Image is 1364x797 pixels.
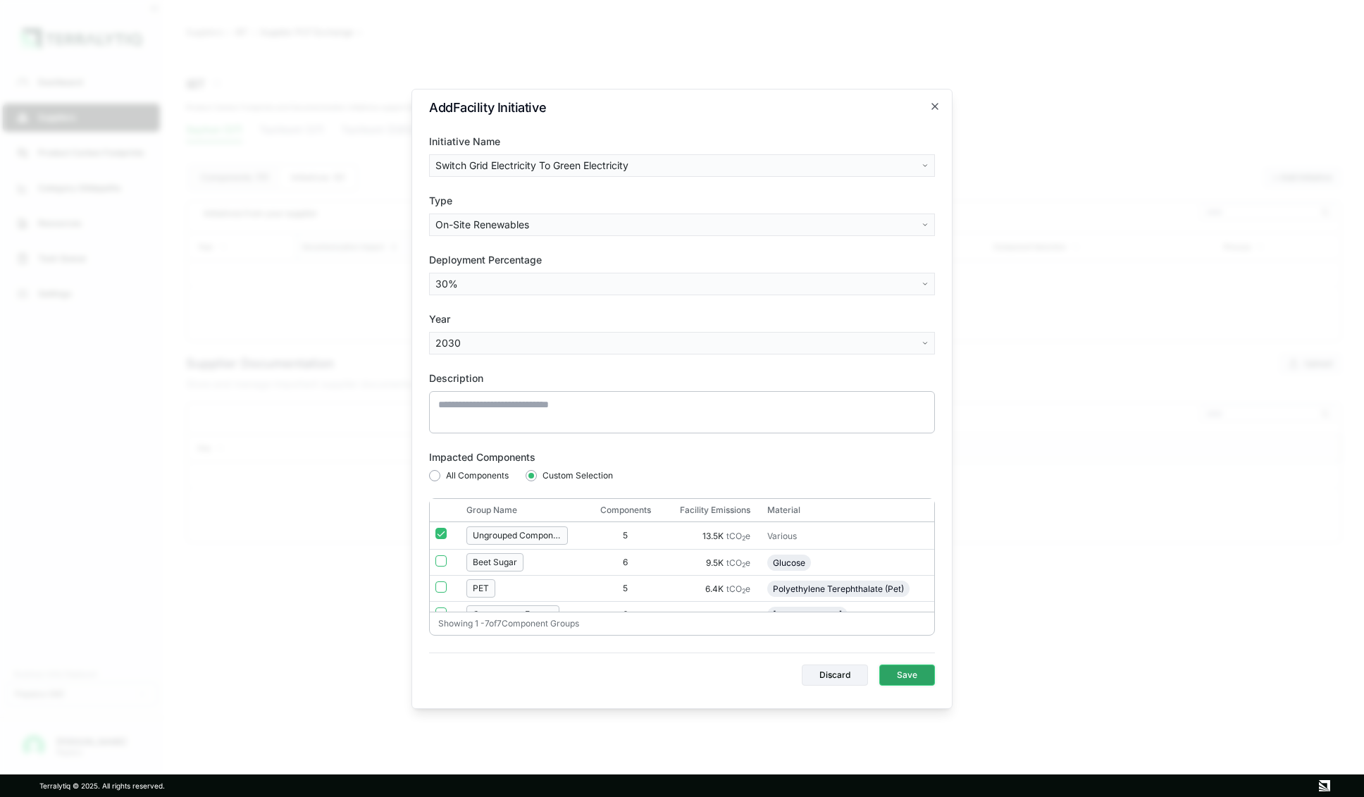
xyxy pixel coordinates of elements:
[588,549,663,575] td: 6
[435,277,458,291] span: 30%
[802,665,868,686] button: Discard
[588,575,663,601] td: 5
[742,534,745,542] sub: 2
[706,557,724,568] span: 9.5K
[429,450,935,464] label: Impacted Components
[473,557,517,568] div: Beet Sugar
[588,601,663,627] td: 6
[588,499,663,522] th: Components
[542,470,613,481] span: Custom Selection
[726,531,750,541] span: tCO e
[429,194,935,208] label: Type
[726,557,750,568] span: tCO e
[742,587,745,595] sub: 2
[879,665,935,686] button: Save
[429,332,935,354] button: 2030
[429,214,935,236] button: On-Site Renewables
[429,98,935,118] h2: Add Facility Initiative
[429,273,935,295] button: 30%
[767,607,848,623] span: [MEDICAL_DATA]
[429,312,935,326] label: Year
[663,499,759,522] th: Facility Emissions
[742,561,745,569] sub: 2
[429,135,935,149] label: Initiative Name
[435,218,529,232] span: On-Site Renewables
[429,371,935,385] label: Description
[705,583,724,594] span: 6.4K
[429,253,935,267] label: Deployment Percentage
[767,555,811,571] span: Glucose
[435,336,461,350] span: 2030
[767,531,797,541] span: Various
[473,609,553,620] div: Concentrate Europe
[435,159,628,173] span: Switch Grid Electricity To Green Electricity
[473,583,489,594] div: PET
[429,154,935,177] button: Switch Grid Electricity To Green Electricity
[473,530,562,541] div: Ungrouped Components
[702,531,724,541] span: 13.5K
[767,581,910,597] span: Polyethylene Terephthalate (Pet)
[726,610,750,620] span: tCO e
[446,470,509,481] span: All Components
[759,499,934,522] th: Material
[706,610,724,620] span: 2.5K
[588,521,663,549] td: 5
[458,499,588,522] th: Group Name
[438,618,579,629] span: Showing 1 - 7 of 7 Component Groups
[726,583,750,594] span: tCO e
